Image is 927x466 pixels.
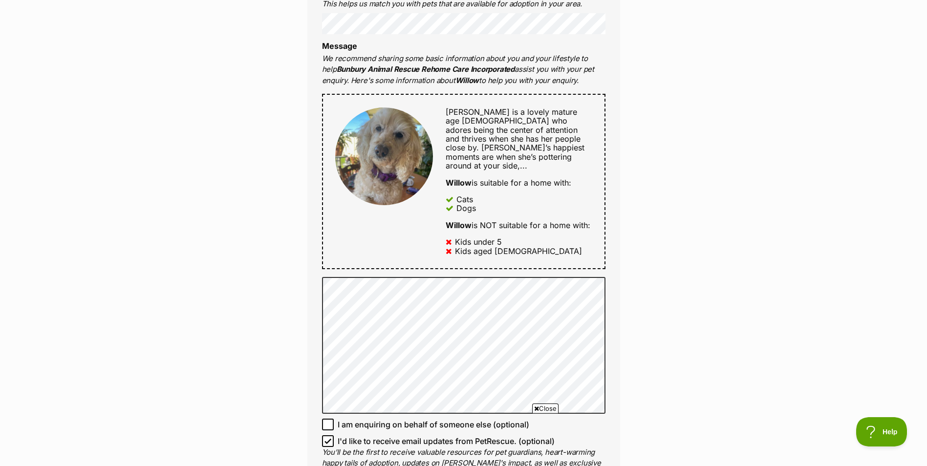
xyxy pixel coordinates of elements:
p: We recommend sharing some basic information about you and your lifestyle to help assist you with ... [322,53,605,86]
iframe: Help Scout Beacon - Open [856,417,907,446]
div: Dogs [456,204,476,212]
strong: Bunbury Animal Rescue Rehome Care Incorporated [337,64,515,74]
div: is suitable for a home with: [446,178,592,187]
strong: Willow [446,220,472,230]
div: Cats [456,195,473,204]
div: Kids under 5 [455,237,502,246]
iframe: Advertisement [227,417,701,461]
span: Close [532,403,559,413]
strong: Willow [446,178,472,188]
strong: Willow [455,76,479,85]
div: Kids aged [DEMOGRAPHIC_DATA] [455,247,582,255]
label: Message [322,41,357,51]
div: is NOT suitable for a home with: [446,221,592,230]
img: Willow [335,107,433,205]
span: [PERSON_NAME] is a lovely mature age [DEMOGRAPHIC_DATA] who adores being the center of attention ... [446,107,584,170]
